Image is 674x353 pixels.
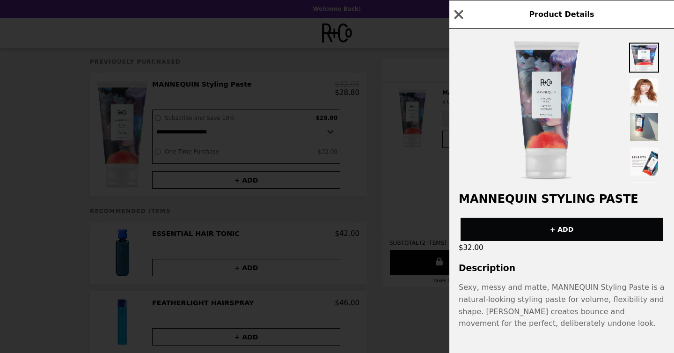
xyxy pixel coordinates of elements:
button: + ADD [461,218,663,241]
h3: Description [449,263,674,273]
img: 5 OZ [513,40,580,181]
img: Thumbnail 2 [629,77,659,107]
img: Thumbnail 4 [629,147,659,176]
img: Thumbnail 5 [629,181,659,211]
img: Thumbnail 3 [629,112,659,142]
span: Sexy, messy and matte, MANNEQUIN Styling Paste is a natural-looking styling paste for volume, fle... [459,283,665,328]
span: Product Details [529,10,594,19]
div: $32.00 [449,241,674,254]
img: Thumbnail 1 [629,43,659,73]
h2: MANNEQUIN Styling Paste [449,192,674,206]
